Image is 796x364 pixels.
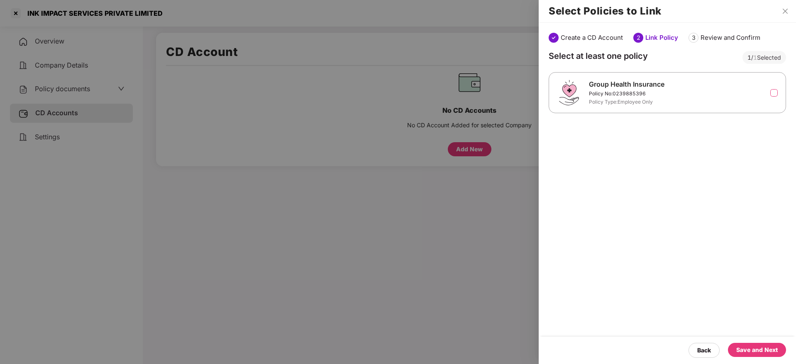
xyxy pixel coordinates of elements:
span: close [782,8,789,15]
div: / Selected [742,51,786,64]
div: 2 [633,33,643,43]
div: Create a CD Account [561,34,623,42]
div: Link Policy [645,34,678,42]
div: Policy Type: Employee Only [589,98,664,106]
div: Back [697,346,711,355]
span: 1 [753,54,757,61]
div: 3 [689,33,698,43]
img: svg+xml;base64,PHN2ZyB4bWxucz0iaHR0cDovL3d3dy53My5vcmcvMjAwMC9zdmciIHdpZHRoPSI0Ny43MTQiIGhlaWdodD... [559,80,579,105]
div: Group Health Insurance [589,79,664,90]
div: Policy No: 0239885396 [589,90,664,98]
button: Close [779,7,791,15]
span: 1 [747,54,751,61]
div: Review and Confirm [701,34,760,42]
div: Select at least one policy [549,51,648,64]
h2: Select Policies to Link [549,7,786,16]
img: svg+xml;base64,PHN2ZyBpZD0iU3RlcC1Eb25lLTMyeDMyIiB4bWxucz0iaHR0cDovL3d3dy53My5vcmcvMjAwMC9zdmciIH... [549,33,559,43]
div: Save and Next [736,345,778,354]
